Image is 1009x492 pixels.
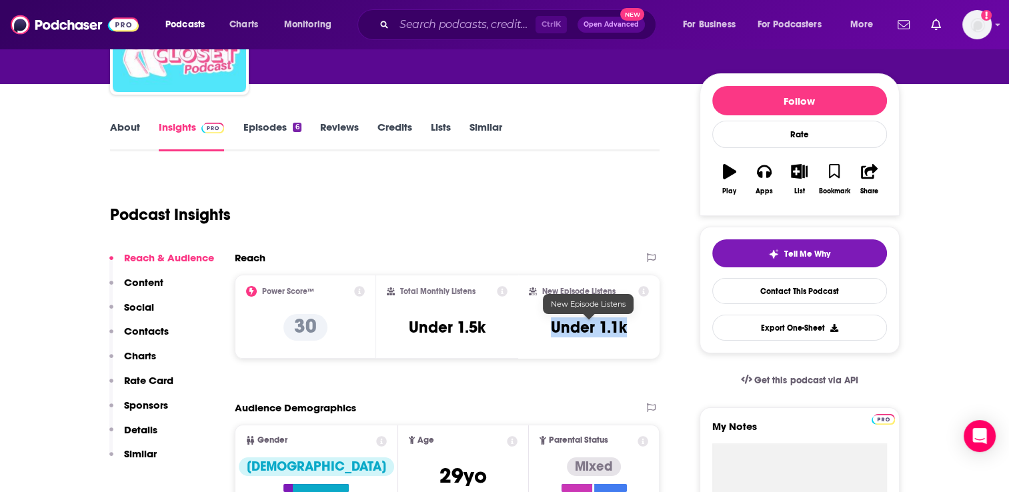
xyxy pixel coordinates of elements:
[124,301,154,313] p: Social
[235,251,265,264] h2: Reach
[109,325,169,349] button: Contacts
[110,205,231,225] h1: Podcast Insights
[674,14,752,35] button: open menu
[394,14,536,35] input: Search podcasts, credits, & more...
[754,375,858,386] span: Get this podcast via API
[818,187,850,195] div: Bookmark
[165,15,205,34] span: Podcasts
[11,12,139,37] img: Podchaser - Follow, Share and Rate Podcasts
[536,16,567,33] span: Ctrl K
[124,423,157,436] p: Details
[124,251,214,264] p: Reach & Audience
[124,276,163,289] p: Content
[110,121,140,151] a: About
[201,123,225,133] img: Podchaser Pro
[124,349,156,362] p: Charts
[124,447,157,460] p: Similar
[578,17,645,33] button: Open AdvancedNew
[431,121,451,151] a: Lists
[768,249,779,259] img: tell me why sparkle
[749,14,841,35] button: open menu
[722,187,736,195] div: Play
[850,15,873,34] span: More
[409,317,485,337] h3: Under 1.5k
[377,121,412,151] a: Credits
[981,10,992,21] svg: Add a profile image
[620,8,644,21] span: New
[109,349,156,374] button: Charts
[756,187,773,195] div: Apps
[229,15,258,34] span: Charts
[926,13,946,36] a: Show notifications dropdown
[860,187,878,195] div: Share
[109,251,214,276] button: Reach & Audience
[872,414,895,425] img: Podchaser Pro
[567,457,621,476] div: Mixed
[712,315,887,341] button: Export One-Sheet
[817,155,852,203] button: Bookmark
[109,374,173,399] button: Rate Card
[235,401,356,414] h2: Audience Demographics
[159,121,225,151] a: InsightsPodchaser Pro
[683,15,736,34] span: For Business
[892,13,915,36] a: Show notifications dropdown
[257,436,287,445] span: Gender
[284,15,331,34] span: Monitoring
[712,121,887,148] div: Rate
[841,14,890,35] button: open menu
[584,21,639,28] span: Open Advanced
[109,447,157,472] button: Similar
[730,364,869,397] a: Get this podcast via API
[712,278,887,304] a: Contact This Podcast
[370,9,669,40] div: Search podcasts, credits, & more...
[400,287,475,296] h2: Total Monthly Listens
[542,287,616,296] h2: New Episode Listens
[712,86,887,115] button: Follow
[283,314,327,341] p: 30
[551,299,626,309] span: New Episode Listens
[712,239,887,267] button: tell me why sparkleTell Me Why
[221,14,266,35] a: Charts
[469,121,502,151] a: Similar
[243,121,301,151] a: Episodes6
[293,123,301,132] div: 6
[712,155,747,203] button: Play
[852,155,886,203] button: Share
[124,399,168,411] p: Sponsors
[156,14,222,35] button: open menu
[758,15,822,34] span: For Podcasters
[109,276,163,301] button: Content
[109,399,168,423] button: Sponsors
[794,187,805,195] div: List
[439,463,487,489] span: 29 yo
[124,325,169,337] p: Contacts
[747,155,782,203] button: Apps
[275,14,349,35] button: open menu
[262,287,314,296] h2: Power Score™
[109,423,157,448] button: Details
[417,436,434,445] span: Age
[962,10,992,39] span: Logged in as BenLaurro
[239,457,394,476] div: [DEMOGRAPHIC_DATA]
[782,155,816,203] button: List
[124,374,173,387] p: Rate Card
[549,436,608,445] span: Parental Status
[962,10,992,39] button: Show profile menu
[964,420,996,452] div: Open Intercom Messenger
[872,412,895,425] a: Pro website
[784,249,830,259] span: Tell Me Why
[109,301,154,325] button: Social
[551,317,627,337] h3: Under 1.1k
[712,420,887,443] label: My Notes
[962,10,992,39] img: User Profile
[320,121,359,151] a: Reviews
